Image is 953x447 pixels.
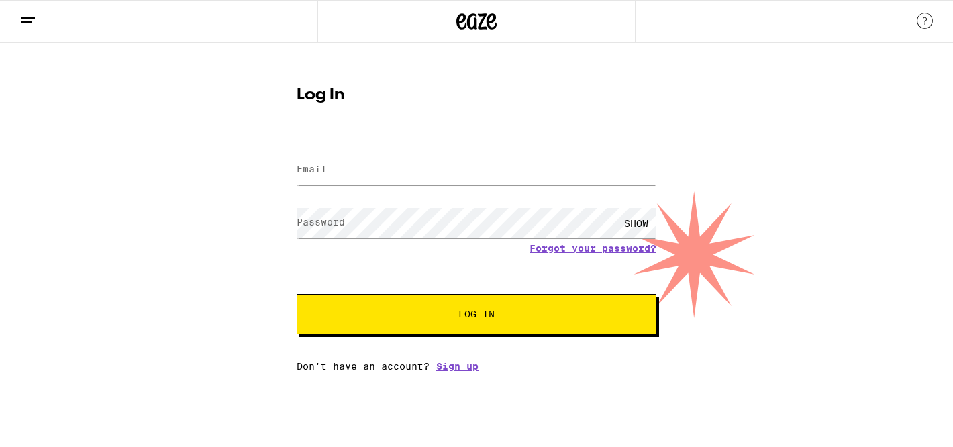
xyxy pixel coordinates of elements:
[297,87,656,103] h1: Log In
[436,361,479,372] a: Sign up
[297,217,345,228] label: Password
[297,164,327,175] label: Email
[297,294,656,334] button: Log In
[297,155,656,185] input: Email
[458,309,495,319] span: Log In
[297,361,656,372] div: Don't have an account?
[616,208,656,238] div: SHOW
[530,243,656,254] a: Forgot your password?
